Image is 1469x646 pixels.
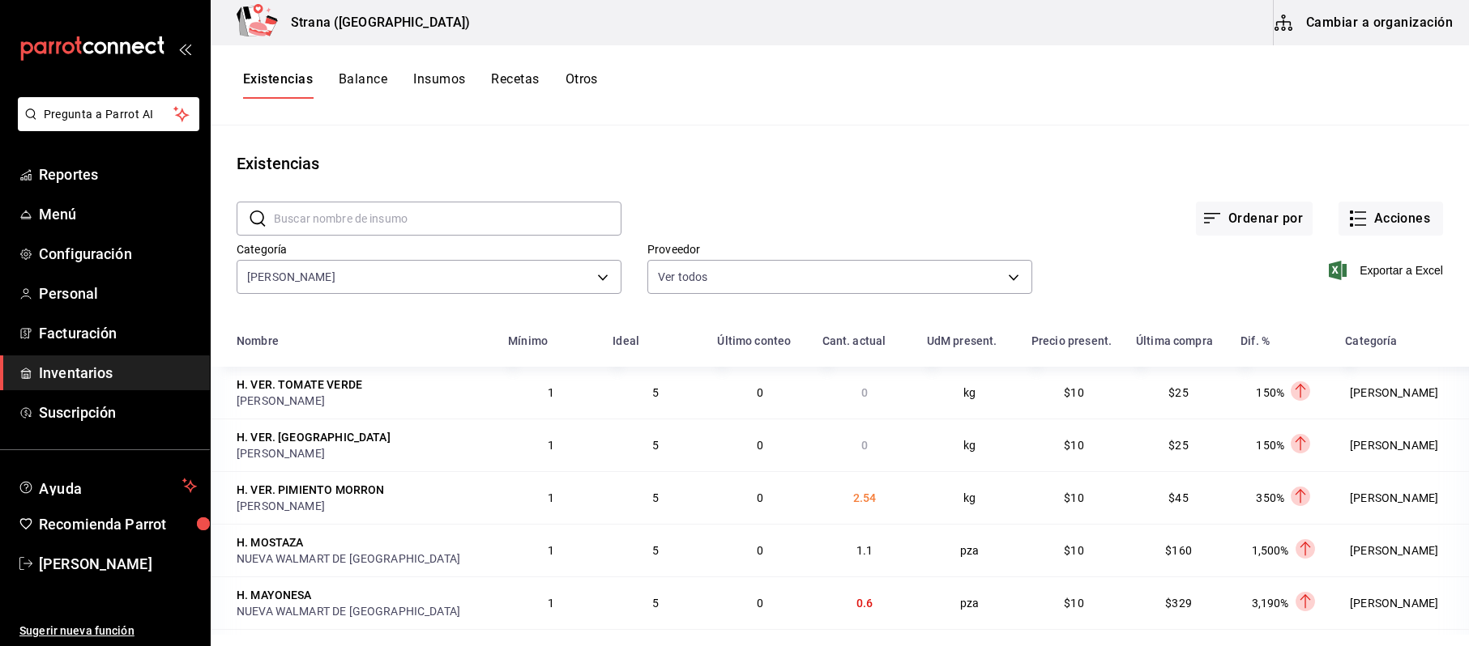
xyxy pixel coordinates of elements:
[39,362,197,384] span: Inventarios
[548,597,554,610] span: 1
[647,244,1032,255] label: Proveedor
[18,97,199,131] button: Pregunta a Parrot AI
[413,71,465,99] button: Insumos
[237,587,312,603] div: H. MAYONESA
[861,386,868,399] span: 0
[39,553,197,575] span: [PERSON_NAME]
[39,164,197,185] span: Reportes
[1335,471,1469,524] td: [PERSON_NAME]
[1064,386,1083,399] span: $10
[39,513,197,535] span: Recomienda Parrot
[39,476,176,495] span: Ayuda
[757,597,763,610] span: 0
[548,439,554,452] span: 1
[1165,597,1192,610] span: $329
[1332,261,1443,280] button: Exportar a Excel
[1335,524,1469,576] td: [PERSON_NAME]
[243,71,313,99] button: Existencias
[1335,576,1469,629] td: [PERSON_NAME]
[757,491,763,504] span: 0
[652,386,659,399] span: 5
[717,334,791,347] div: Último conteo
[237,550,489,567] div: NUEVA WALMART DE [GEOGRAPHIC_DATA]
[856,597,873,610] span: 0.6
[1031,334,1112,347] div: Precio present.
[1256,491,1284,504] span: 350%
[237,334,279,347] div: Nombre
[243,71,598,99] div: navigation tabs
[39,203,197,225] span: Menú
[1196,202,1313,236] button: Ordenar por
[247,269,335,285] span: [PERSON_NAME]
[566,71,598,99] button: Otros
[491,71,539,99] button: Recetas
[1256,386,1284,399] span: 150%
[274,202,621,235] input: Buscar nombre de insumo
[861,439,868,452] span: 0
[237,534,304,550] div: H. MOSTAZA
[1241,334,1270,347] div: Dif. %
[927,334,997,347] div: UdM present.
[652,544,659,557] span: 5
[822,334,886,347] div: Cant. actual
[548,386,554,399] span: 1
[1064,597,1083,610] span: $10
[39,402,197,423] span: Suscripción
[652,439,659,452] span: 5
[1064,544,1083,557] span: $10
[652,491,659,504] span: 5
[1168,491,1188,504] span: $45
[917,367,1022,419] td: kg
[339,71,387,99] button: Balance
[39,243,197,265] span: Configuración
[178,42,191,55] button: open_drawer_menu
[1064,439,1083,452] span: $10
[548,544,554,557] span: 1
[278,13,470,32] h3: Strana ([GEOGRAPHIC_DATA])
[237,393,489,409] div: [PERSON_NAME]
[856,544,873,557] span: 1.1
[658,269,707,285] span: Ver todos
[1252,544,1289,557] span: 1,500%
[1165,544,1192,557] span: $160
[237,498,489,514] div: [PERSON_NAME]
[39,322,197,344] span: Facturación
[1252,597,1289,610] span: 3,190%
[917,471,1022,524] td: kg
[853,491,877,504] span: 2.54
[237,429,391,445] div: H. VER. [GEOGRAPHIC_DATA]
[652,597,659,610] span: 5
[237,603,489,619] div: NUEVA WALMART DE [GEOGRAPHIC_DATA]
[1345,334,1397,347] div: Categoría
[237,482,384,498] div: H. VER. PIMIENTO MORRON
[1168,439,1188,452] span: $25
[1256,439,1284,452] span: 150%
[1335,367,1469,419] td: [PERSON_NAME]
[19,623,197,640] span: Sugerir nueva función
[11,117,199,134] a: Pregunta a Parrot AI
[613,334,639,347] div: Ideal
[237,376,362,393] div: H. VER. TOMATE VERDE
[1064,491,1083,504] span: $10
[1335,419,1469,471] td: [PERSON_NAME]
[1136,334,1213,347] div: Última compra
[548,491,554,504] span: 1
[757,439,763,452] span: 0
[917,419,1022,471] td: kg
[917,576,1022,629] td: pza
[508,334,548,347] div: Mínimo
[39,283,197,304] span: Personal
[44,106,174,123] span: Pregunta a Parrot AI
[237,151,319,176] div: Existencias
[237,445,489,461] div: [PERSON_NAME]
[1339,202,1443,236] button: Acciones
[237,244,621,255] label: Categoría
[1168,386,1188,399] span: $25
[917,524,1022,576] td: pza
[757,544,763,557] span: 0
[757,386,763,399] span: 0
